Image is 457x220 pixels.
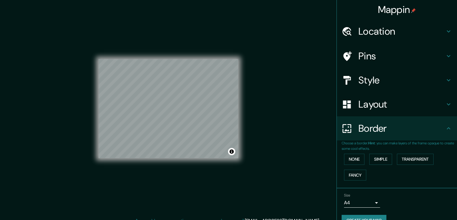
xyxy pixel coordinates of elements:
[344,154,364,165] button: None
[411,8,416,13] img: pin-icon.png
[99,59,238,158] canvas: Map
[344,198,380,208] div: A4
[228,148,235,155] button: Toggle attribution
[337,116,457,140] div: Border
[358,98,445,110] h4: Layout
[358,74,445,86] h4: Style
[337,68,457,92] div: Style
[378,4,416,16] h4: Mappin
[397,154,434,165] button: Transparent
[344,170,366,181] button: Fancy
[337,92,457,116] div: Layout
[358,122,445,134] h4: Border
[358,25,445,37] h4: Location
[337,19,457,43] div: Location
[369,154,392,165] button: Simple
[342,140,457,151] p: Choose a border. : you can make layers of the frame opaque to create some cool effects.
[368,141,375,146] b: Hint
[404,196,450,213] iframe: Help widget launcher
[344,193,350,198] label: Size
[337,44,457,68] div: Pins
[358,50,445,62] h4: Pins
